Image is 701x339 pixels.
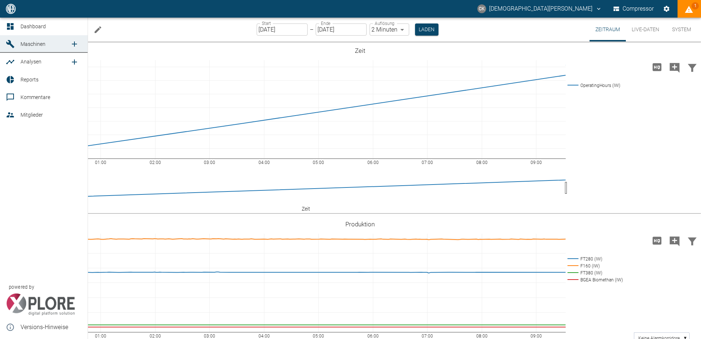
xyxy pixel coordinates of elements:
button: Live-Daten [626,18,665,41]
button: christian.kraft@arcanum-energy.de [476,2,603,15]
button: Kommentar hinzufügen [666,231,683,250]
span: Dashboard [21,23,46,29]
label: Auflösung [375,20,394,26]
button: Daten filtern [683,58,701,77]
span: Reports [21,77,38,83]
input: DD.MM.YYYY [316,23,367,36]
input: DD.MM.YYYY [257,23,308,36]
button: Kommentar hinzufügen [666,58,683,77]
button: Daten filtern [683,231,701,250]
span: powered by [9,284,34,291]
img: Xplore Logo [6,294,75,316]
span: Mitglieder [21,112,43,118]
button: Laden [415,23,438,36]
a: new /analyses/list/0 [67,55,82,69]
button: Machine bearbeiten [91,22,105,37]
button: System [665,18,698,41]
span: Kommentare [21,94,50,100]
button: Compressor [612,2,656,15]
span: Analysen [21,59,41,65]
span: 1 [691,2,699,10]
span: Versions-Hinweise [21,323,82,332]
span: Hohe Auflösung [648,237,666,244]
p: – [310,25,313,34]
img: logo [5,4,16,14]
a: new /machines [67,37,82,51]
span: Maschinen [21,41,45,47]
label: Ende [321,20,330,26]
div: CK [477,4,486,13]
div: 2 Minuten [370,23,409,36]
span: Hohe Auflösung [648,63,666,70]
label: Start [262,20,271,26]
button: Einstellungen [660,2,673,15]
button: Zeitraum [590,18,626,41]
